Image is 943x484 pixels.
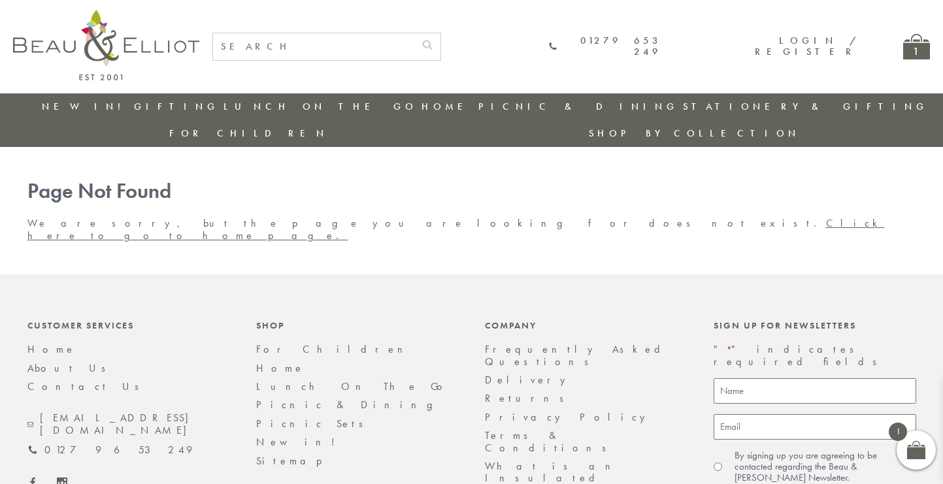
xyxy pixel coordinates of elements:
a: Gifting [134,100,219,113]
a: Stationery & Gifting [683,100,928,113]
input: Name [714,378,916,404]
label: By signing up you are agreeing to be contacted regarding the Beau & [PERSON_NAME] Newsletter. [735,450,916,484]
a: About Us [27,361,114,375]
a: Terms & Conditions [485,428,615,454]
a: Lunch On The Go [256,379,450,393]
a: 1 [903,34,930,59]
a: Click here to go to home page. [27,216,885,242]
a: Shop by collection [589,127,800,140]
a: Home [256,361,305,375]
div: Shop [256,320,459,331]
div: Customer Services [27,320,230,331]
a: Delivery [485,373,572,387]
a: Frequently Asked Questions [485,342,669,368]
a: Picnic & Dining [256,398,446,411]
p: " " indicates required fields [714,344,916,368]
a: Home [422,100,474,113]
a: Home [27,342,76,356]
a: Picnic Sets [256,417,372,430]
img: logo [13,10,199,80]
a: Contact Us [27,379,148,393]
a: Picnic & Dining [478,100,678,113]
a: 01279 653 249 [27,444,192,456]
a: Sitemap [256,454,340,468]
div: Sign up for newsletters [714,320,916,331]
div: We are sorry, but the page you are looking for does not exist. [14,180,929,242]
input: Email [714,414,916,440]
a: For Children [169,127,328,140]
span: 1 [889,423,907,441]
h1: Page Not Found [27,180,916,204]
a: New in! [256,435,344,449]
input: SEARCH [213,33,414,60]
a: Lunch On The Go [223,100,417,113]
a: Privacy Policy [485,410,652,424]
a: Login / Register [755,34,857,58]
a: 01279 653 249 [549,35,662,58]
div: Company [485,320,687,331]
a: For Children [256,342,413,356]
a: New in! [42,100,129,113]
a: Returns [485,391,572,405]
a: [EMAIL_ADDRESS][DOMAIN_NAME] [27,412,230,436]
